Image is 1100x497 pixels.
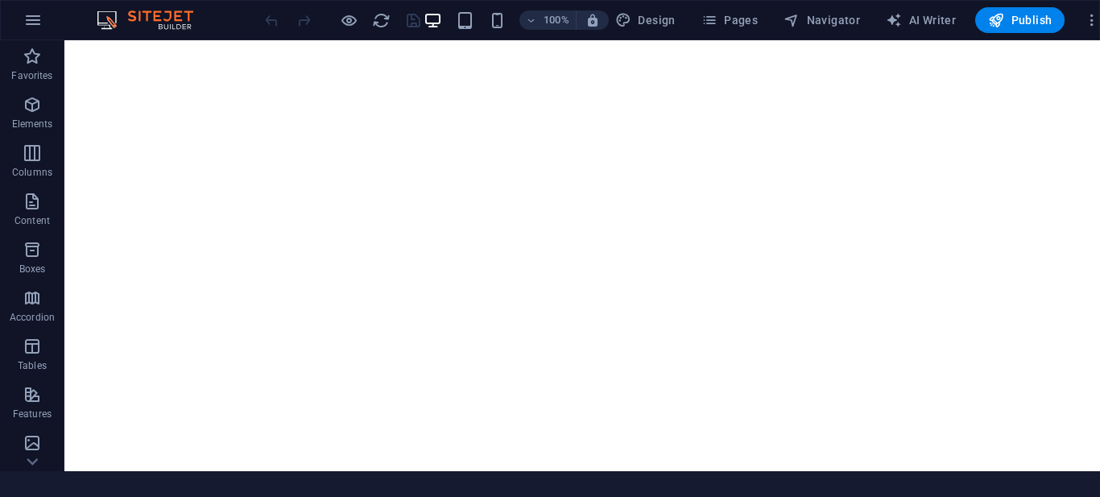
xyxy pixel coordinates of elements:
p: Boxes [19,263,46,275]
p: Columns [12,166,52,179]
span: Publish [988,12,1052,28]
button: Pages [695,7,764,33]
p: Accordion [10,311,55,324]
p: Favorites [11,69,52,82]
button: Publish [975,7,1065,33]
p: Content [14,214,50,227]
i: On resize automatically adjust zoom level to fit chosen device. [585,13,600,27]
i: Reload page [372,11,391,30]
button: Design [609,7,682,33]
button: AI Writer [879,7,962,33]
button: Click here to leave preview mode and continue editing [339,10,358,30]
button: reload [371,10,391,30]
p: Tables [18,359,47,372]
button: Navigator [777,7,866,33]
span: Navigator [784,12,860,28]
span: Pages [701,12,758,28]
img: Editor Logo [93,10,213,30]
button: 100% [519,10,577,30]
span: Design [615,12,676,28]
div: Design (Ctrl+Alt+Y) [609,7,682,33]
h6: 100% [544,10,569,30]
p: Features [13,408,52,420]
span: AI Writer [886,12,956,28]
p: Elements [12,118,53,130]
